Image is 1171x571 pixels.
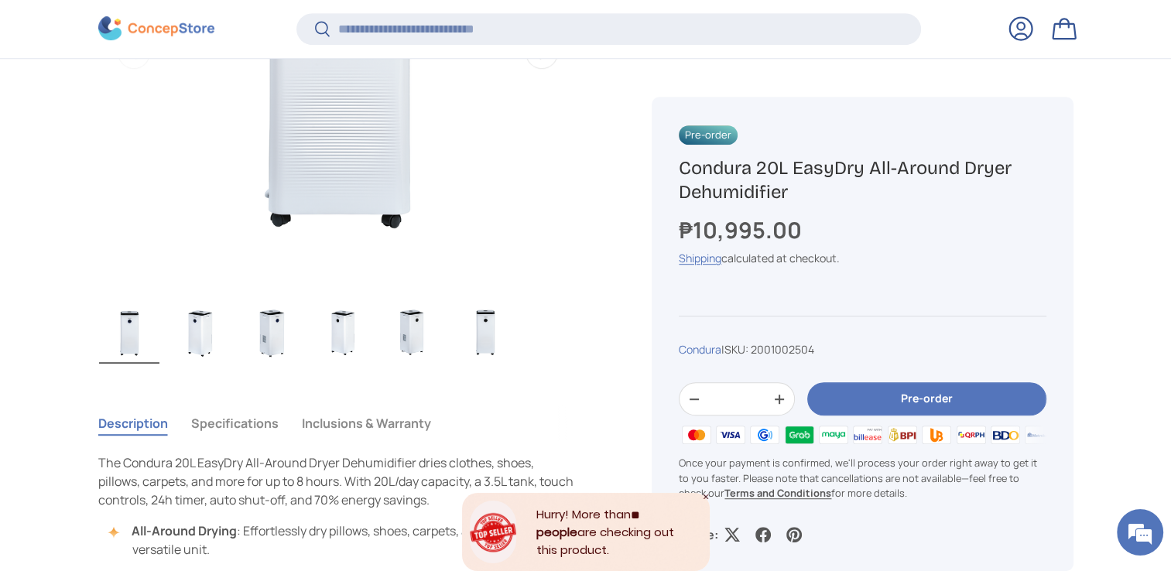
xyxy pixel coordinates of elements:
[455,302,515,364] img: https://concepstore.ph/products/condura-easydry-all-around-dryer-dehumidifier-20l
[98,405,168,441] button: Description
[724,486,831,500] a: Terms and Conditions
[191,405,279,441] button: Specifications
[724,342,748,357] span: SKU:
[80,87,260,107] div: Chat with us now
[748,423,782,446] img: gcash
[817,423,851,446] img: maya
[679,251,721,265] a: Shipping
[919,423,954,446] img: ubp
[714,423,748,446] img: visa
[954,423,988,446] img: qrph
[99,302,159,364] img: condura-easy-dry-dehumidifier-full-view-concepstore.ph
[782,423,816,446] img: grabpay
[679,456,1046,501] p: Once your payment is confirmed, we'll process your order right away to get it to you faster. Plea...
[98,17,214,41] img: ConcepStore
[702,493,710,501] div: Close
[1022,423,1056,446] img: metrobank
[170,302,231,364] img: condura-easy-dry-dehumidifier-left-side-view-concepstore.ph
[302,405,431,441] button: Inclusions & Warranty
[679,250,1046,266] div: calculated at checkout.
[851,423,885,446] img: billease
[114,521,578,559] li: : Effortlessly dry pillows, shoes, carpets, and clothes in one versatile unit.
[679,342,721,357] a: Condura
[98,454,574,508] span: The Condura 20L EasyDry All-Around Dryer Dehumidifier dries clothes, shoes, pillows, carpets, and...
[679,125,738,145] span: Pre-order
[132,522,237,539] strong: All-Around Drying
[988,423,1022,446] img: bdo
[885,423,919,446] img: bpi
[8,395,295,449] textarea: Type your message and hit 'Enter'
[807,383,1046,416] button: Pre-order
[241,302,302,364] img: condura-easy-dry-dehumidifier-right-side-view-concepstore
[90,181,214,337] span: We're online!
[313,302,373,364] img: condura-easy-dry-dehumidifier-full-left-side-view-concepstore-dot-ph
[721,342,814,357] span: |
[751,342,814,357] span: 2001002504
[254,8,291,45] div: Minimize live chat window
[384,302,444,364] img: condura-easy-dry-dehumidifier-full-right-side-view-condura-philippines
[679,156,1046,204] h1: Condura 20L EasyDry All-Around Dryer Dehumidifier
[679,423,713,446] img: master
[679,214,806,245] strong: ₱10,995.00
